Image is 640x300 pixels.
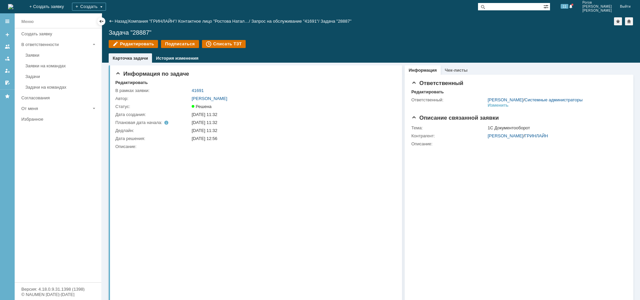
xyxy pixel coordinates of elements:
a: Согласования [19,93,100,103]
a: Мои заявки [2,65,13,76]
a: Заявки в моей ответственности [2,53,13,64]
div: Изменить [488,103,509,108]
div: Добавить в избранное [614,17,622,25]
div: | [127,18,128,23]
a: Заявки [23,50,100,60]
a: Задачи на командах [23,82,100,92]
div: / [128,19,178,24]
div: Описание: [115,144,394,149]
img: logo [8,4,13,9]
a: Чек-листы [445,68,467,73]
span: [PERSON_NAME] [582,5,612,9]
div: 1С Документооборот [488,125,625,131]
span: Рогов [582,1,612,5]
div: / [178,19,251,24]
a: Перейти на домашнюю страницу [8,4,13,9]
div: © NAUMEN [DATE]-[DATE] [21,292,95,297]
div: / [488,133,625,139]
a: История изменения [156,56,198,61]
div: Описание: [411,141,627,147]
a: Запрос на обслуживание "41691" [251,19,318,24]
a: [PERSON_NAME] [488,133,523,138]
div: [DATE] 11:32 [192,112,393,117]
a: Системные администраторы [525,97,583,102]
a: [PERSON_NAME] [192,96,227,101]
div: В ответственности [21,42,90,47]
div: Задачи [25,74,97,79]
div: Сделать домашней страницей [625,17,633,25]
a: Заявки на командах [2,41,13,52]
div: Заявки [25,53,97,58]
a: Мои согласования [2,77,13,88]
div: Задача "28887" [109,29,633,36]
div: [DATE] 11:32 [192,120,393,125]
div: Избранное [21,117,90,122]
a: Задачи [23,71,100,82]
div: Редактировать [115,80,148,85]
a: Создать заявку [2,29,13,40]
a: Создать заявку [19,29,100,39]
div: От меня [21,106,90,111]
div: Тема: [411,125,486,131]
div: [DATE] 12:56 [192,136,393,141]
div: Создать заявку [21,31,97,36]
span: Ответственный [411,80,463,86]
div: Автор: [115,96,190,101]
div: Плановая дата начала: [115,120,182,125]
span: Информация по задаче [115,71,189,77]
div: / [251,19,321,24]
a: ГРИНЛАЙН [525,133,548,138]
div: Задачи на командах [25,85,97,90]
a: Заявки на командах [23,61,100,71]
div: Скрыть меню [97,17,105,25]
div: / [488,97,583,103]
span: [PERSON_NAME] [582,9,612,13]
div: Редактировать [411,89,444,95]
a: Контактное лицо "Ростова Натал… [178,19,249,24]
div: Контрагент: [411,133,486,139]
div: Задача "28887" [321,19,352,24]
div: Дата создания: [115,112,190,117]
a: Компания "ГРИНЛАЙН" [128,19,176,24]
span: Решена [192,104,211,109]
div: Дедлайн: [115,128,190,133]
div: Ответственный: [411,97,486,103]
span: Описание связанной заявки [411,115,499,121]
a: Информация [409,68,437,73]
div: В рамках заявки: [115,88,190,93]
a: [PERSON_NAME] [488,97,523,102]
div: Статус: [115,104,190,109]
a: 41691 [192,88,204,93]
div: Создать [72,3,106,11]
span: Расширенный поиск [543,3,550,9]
div: Версия: 4.18.0.9.31.1398 (1398) [21,287,95,291]
div: Дата решения: [115,136,190,141]
div: Меню [21,18,34,26]
span: 11 [561,4,568,9]
a: Назад [115,19,127,24]
a: Карточка задачи [113,56,148,61]
div: [DATE] 11:32 [192,128,393,133]
div: Согласования [21,95,97,100]
div: Заявки на командах [25,63,97,68]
